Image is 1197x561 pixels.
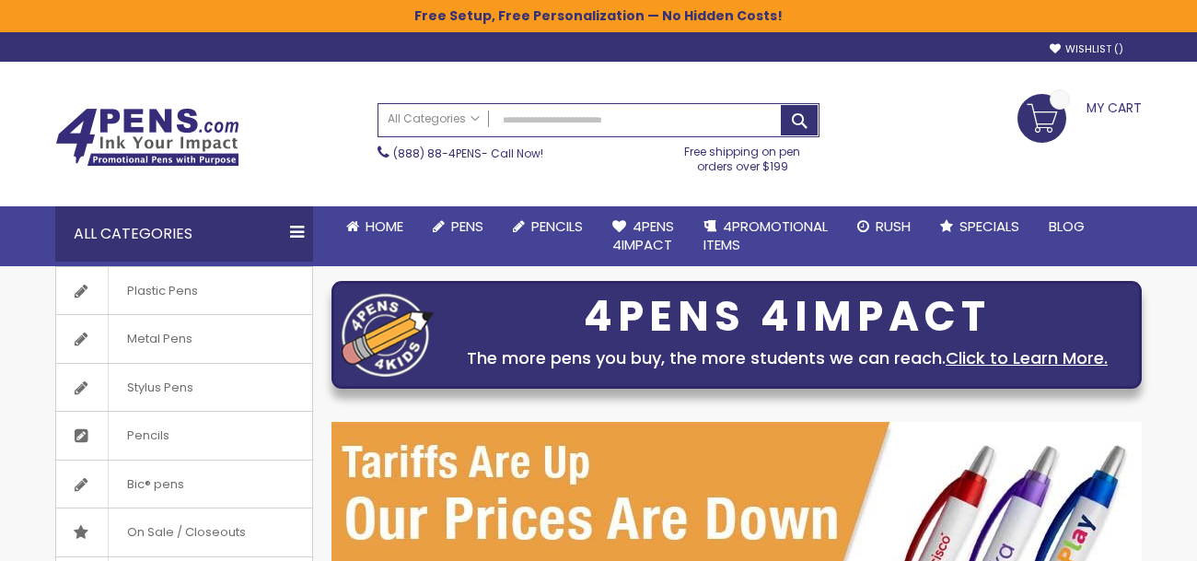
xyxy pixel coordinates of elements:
[331,206,418,247] a: Home
[366,216,403,236] span: Home
[56,315,312,363] a: Metal Pens
[56,508,312,556] a: On Sale / Closeouts
[108,412,188,460] span: Pencils
[959,216,1019,236] span: Specials
[108,364,212,412] span: Stylus Pens
[56,267,312,315] a: Plastic Pens
[531,216,583,236] span: Pencils
[418,206,498,247] a: Pens
[666,137,820,174] div: Free shipping on pen orders over $199
[393,146,482,161] a: (888) 88-4PENS
[925,206,1034,247] a: Specials
[56,461,312,508] a: Bic® pens
[598,206,689,266] a: 4Pens4impact
[612,216,674,254] span: 4Pens 4impact
[689,206,843,266] a: 4PROMOTIONALITEMS
[946,346,1108,369] a: Click to Learn More.
[55,206,313,262] div: All Categories
[342,293,434,377] img: four_pen_logo.png
[108,508,264,556] span: On Sale / Closeouts
[55,108,239,167] img: 4Pens Custom Pens and Promotional Products
[1049,216,1085,236] span: Blog
[388,111,480,126] span: All Categories
[56,412,312,460] a: Pencils
[108,267,216,315] span: Plastic Pens
[451,216,483,236] span: Pens
[843,206,925,247] a: Rush
[876,216,911,236] span: Rush
[1034,206,1099,247] a: Blog
[378,104,489,134] a: All Categories
[108,315,211,363] span: Metal Pens
[443,345,1132,371] div: The more pens you buy, the more students we can reach.
[56,364,312,412] a: Stylus Pens
[108,461,203,508] span: Bic® pens
[393,146,543,161] span: - Call Now!
[443,298,1132,336] div: 4PENS 4IMPACT
[703,216,828,254] span: 4PROMOTIONAL ITEMS
[1050,42,1123,56] a: Wishlist
[498,206,598,247] a: Pencils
